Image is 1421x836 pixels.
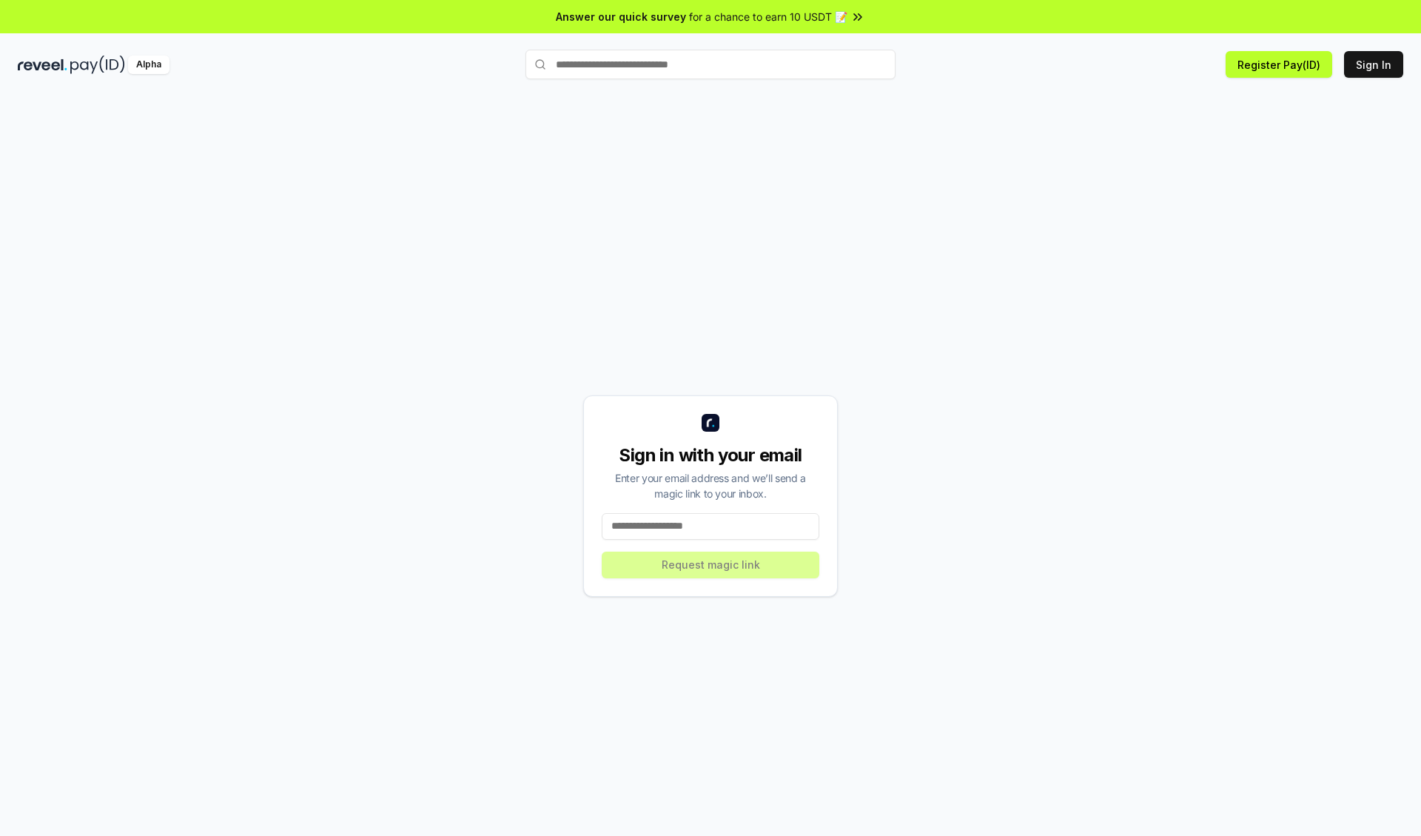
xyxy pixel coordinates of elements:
img: reveel_dark [18,56,67,74]
button: Register Pay(ID) [1226,51,1332,78]
div: Sign in with your email [602,444,819,467]
img: pay_id [70,56,125,74]
span: Answer our quick survey [556,9,686,24]
span: for a chance to earn 10 USDT 📝 [689,9,847,24]
div: Enter your email address and we’ll send a magic link to your inbox. [602,470,819,501]
div: Alpha [128,56,169,74]
img: logo_small [702,414,719,432]
button: Sign In [1344,51,1403,78]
